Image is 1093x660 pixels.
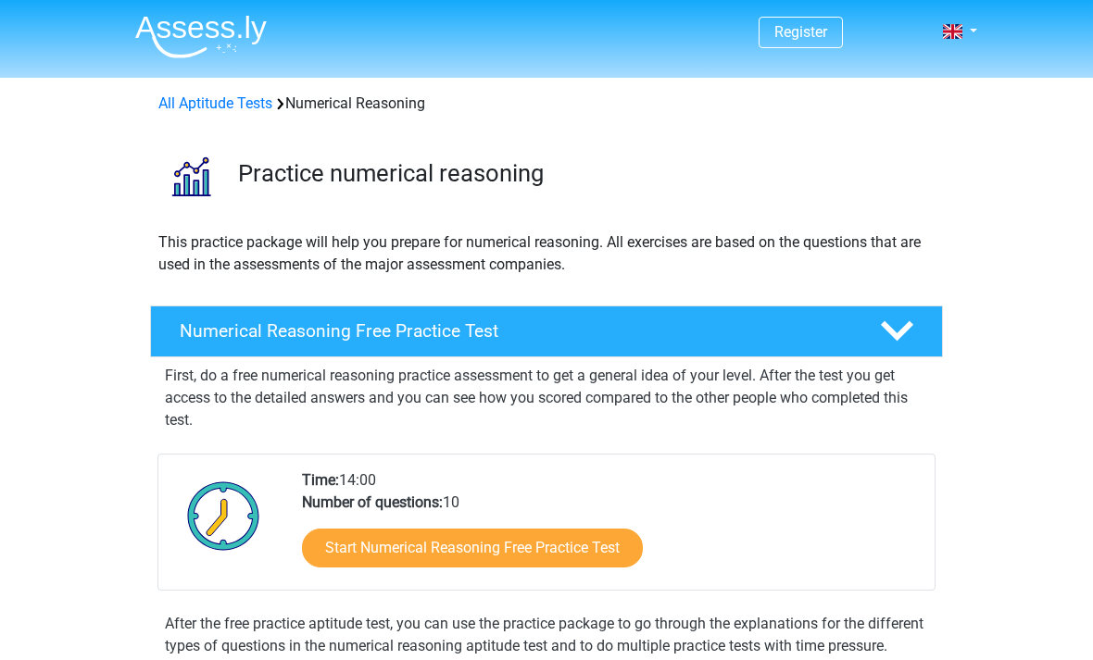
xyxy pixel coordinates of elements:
b: Time: [302,471,339,489]
h3: Practice numerical reasoning [238,159,928,188]
div: After the free practice aptitude test, you can use the practice package to go through the explana... [157,613,936,657]
a: Numerical Reasoning Free Practice Test [143,305,950,357]
p: This practice package will help you prepare for numerical reasoning. All exercises are based on t... [158,231,935,276]
div: 14:00 10 [288,469,934,590]
a: Start Numerical Reasoning Free Practice Test [302,529,643,567]
p: First, do a free numerical reasoning practice assessment to get a general idea of your level. Aft... [165,365,928,431]
img: Clock [177,469,270,562]
a: Register [774,23,827,41]
a: All Aptitude Tests [158,94,272,112]
h4: Numerical Reasoning Free Practice Test [180,320,850,342]
img: numerical reasoning [151,137,230,216]
img: Assessly [135,15,267,58]
div: Numerical Reasoning [151,93,942,115]
b: Number of questions: [302,493,443,511]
